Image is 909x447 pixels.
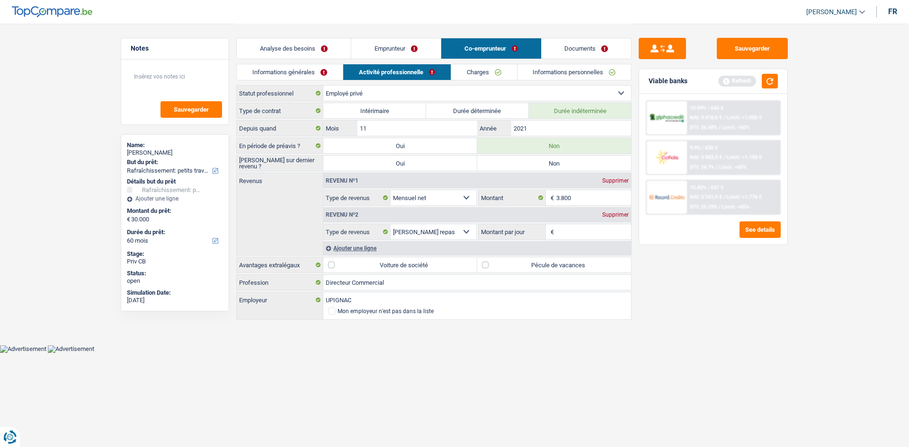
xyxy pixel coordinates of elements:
[727,114,762,121] span: Limit: >1.000 €
[723,154,725,160] span: /
[338,308,434,314] div: Mon employeur n’est pas dans la liste
[127,228,221,236] label: Durée du prêt:
[426,103,529,118] label: Durée déterminée
[740,221,781,238] button: See details
[517,64,632,80] a: Informations personnelles
[127,216,130,223] span: €
[323,156,477,171] label: Oui
[357,121,477,136] input: MM
[127,207,221,215] label: Montant du prêt:
[323,241,631,255] div: Ajouter une ligne
[323,292,631,307] input: Cherchez votre employeur
[649,149,684,166] img: Cofidis
[477,138,631,153] label: Non
[237,86,323,101] label: Statut professionnel
[690,204,717,210] span: DTI: 25.29%
[323,212,361,218] div: Revenu nº2
[600,178,631,184] div: Supprimer
[690,194,722,200] span: NAI: 5 741,9 €
[127,277,223,285] div: open
[237,257,323,272] label: Avantages extralégaux
[127,141,223,149] div: Name:
[722,204,749,210] span: Limit: <65%
[174,106,209,113] span: Sauvegarder
[323,190,391,205] label: Type de revenus
[160,101,222,118] button: Sauvegarder
[723,114,725,121] span: /
[690,114,722,121] span: NAI: 5 418,6 €
[690,105,723,111] div: 10.99% | 644 €
[529,103,632,118] label: Durée indéterminée
[323,257,477,272] label: Voiture de société
[237,38,351,59] a: Analyse des besoins
[237,156,323,171] label: [PERSON_NAME] sur dernier revenu ?
[719,124,721,131] span: /
[451,64,517,80] a: Charges
[717,38,788,59] button: Sauvegarder
[127,289,223,297] div: Simulation Date:
[690,145,718,151] div: 9.9% | 630 €
[690,124,717,131] span: DTI: 26.48%
[723,194,725,200] span: /
[690,154,722,160] span: NAI: 5 903,3 €
[237,103,323,118] label: Type de contrat
[131,44,219,53] h5: Notes
[479,224,546,239] label: Montant par jour
[719,204,721,210] span: /
[546,224,556,239] span: €
[127,195,223,202] div: Ajouter une ligne
[542,38,632,59] a: Documents
[888,7,897,16] div: fr
[48,345,94,353] img: Advertisement
[690,184,723,191] div: 10.45% | 637 €
[722,124,749,131] span: Limit: <60%
[237,292,323,307] label: Employeur
[719,164,747,170] span: Limit: <60%
[351,38,441,59] a: Emprunteur
[649,77,687,85] div: Viable banks
[237,138,323,153] label: En période de préavis ?
[323,178,361,184] div: Revenu nº1
[127,270,223,277] div: Status:
[127,297,223,304] div: [DATE]
[799,4,865,20] a: [PERSON_NAME]
[727,154,762,160] span: Limit: >1.100 €
[690,164,714,170] span: DTI: 24.7%
[127,250,223,258] div: Stage:
[716,164,718,170] span: /
[718,76,756,86] div: Refresh
[343,64,451,80] a: Activité professionnelle
[127,149,223,157] div: [PERSON_NAME]
[806,8,857,16] span: [PERSON_NAME]
[727,194,762,200] span: Limit: >1.776 €
[237,173,323,184] label: Revenus
[237,121,323,136] label: Depuis quand
[127,178,223,185] div: Détails but du prêt
[649,113,684,123] img: AlphaCredit
[479,190,546,205] label: Montant
[237,64,343,80] a: Informations générales
[12,6,92,18] img: TopCompare Logo
[600,212,631,218] div: Supprimer
[477,156,631,171] label: Non
[477,257,631,272] label: Pécule de vacances
[323,103,426,118] label: Intérimaire
[323,224,391,239] label: Type de revenus
[127,158,221,166] label: But du prêt:
[511,121,631,136] input: AAAA
[237,275,323,290] label: Profession
[127,258,223,265] div: Priv CB
[441,38,541,59] a: Co-emprunteur
[477,121,511,136] label: Année
[649,188,684,206] img: Record Credits
[323,138,477,153] label: Oui
[546,190,556,205] span: €
[323,121,357,136] label: Mois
